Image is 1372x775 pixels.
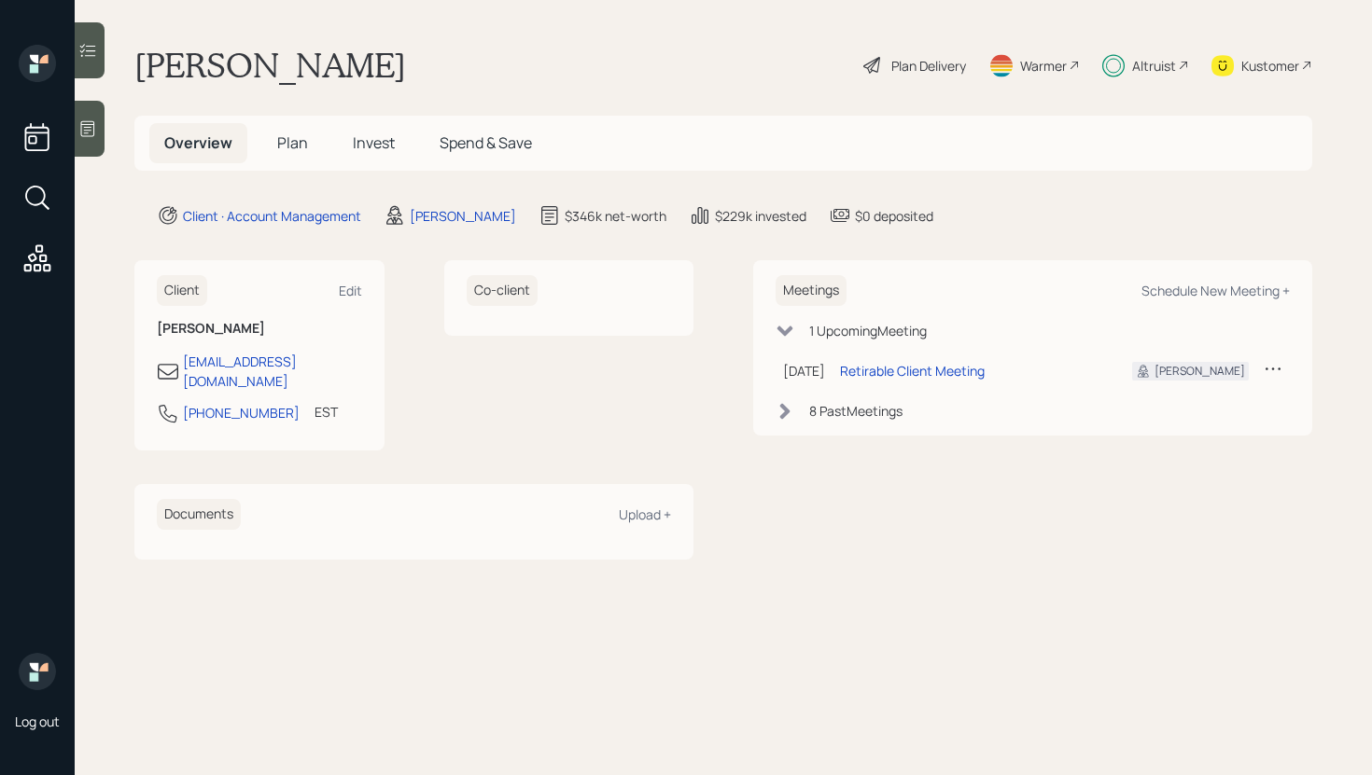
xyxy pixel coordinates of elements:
h6: Meetings [776,275,847,306]
div: [PERSON_NAME] [410,206,516,226]
h6: Client [157,275,207,306]
div: [EMAIL_ADDRESS][DOMAIN_NAME] [183,352,362,391]
div: Edit [339,282,362,299]
div: Plan Delivery [891,56,966,76]
div: $346k net-worth [565,206,666,226]
div: [DATE] [783,361,825,381]
span: Plan [277,132,308,153]
div: $229k invested [715,206,806,226]
div: EST [315,402,338,422]
h6: [PERSON_NAME] [157,321,362,337]
div: Schedule New Meeting + [1141,282,1290,299]
span: Overview [164,132,232,153]
h6: Co-client [467,275,538,306]
div: Log out [15,713,60,730]
div: Retirable Client Meeting [840,361,985,381]
div: $0 deposited [855,206,933,226]
div: Client · Account Management [183,206,361,226]
div: [PERSON_NAME] [1155,363,1245,380]
div: Kustomer [1241,56,1299,76]
img: retirable_logo.png [19,653,56,690]
div: Upload + [619,505,671,523]
span: Invest [353,132,395,153]
div: [PHONE_NUMBER] [183,403,300,422]
div: 8 Past Meeting s [809,401,903,421]
div: Warmer [1020,56,1067,76]
h1: [PERSON_NAME] [134,45,406,86]
span: Spend & Save [440,132,532,153]
h6: Documents [157,499,241,530]
div: 1 Upcoming Meeting [809,321,927,340]
div: Altruist [1132,56,1176,76]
